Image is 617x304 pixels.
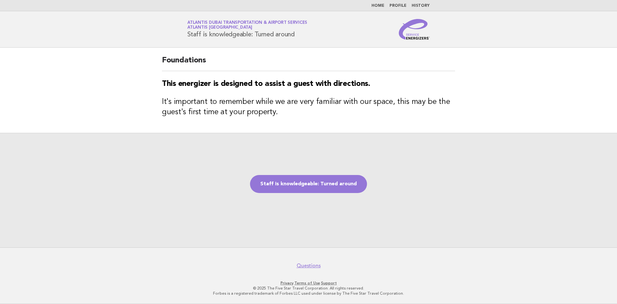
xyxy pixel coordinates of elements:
img: Service Energizers [399,19,430,40]
span: Atlantis [GEOGRAPHIC_DATA] [187,26,252,30]
a: Staff is knowledgeable: Turned around [250,175,367,193]
p: © 2025 The Five Star Travel Corporation. All rights reserved. [112,286,505,291]
a: Terms of Use [294,281,320,285]
strong: This energizer is designed to assist a guest with directions. [162,80,370,88]
a: Support [321,281,337,285]
p: Forbes is a registered trademark of Forbes LLC used under license by The Five Star Travel Corpora... [112,291,505,296]
a: Profile [389,4,407,8]
h1: Staff is knowledgeable: Turned around [187,21,307,38]
a: Questions [297,263,321,269]
a: Atlantis Dubai Transportation & Airport ServicesAtlantis [GEOGRAPHIC_DATA] [187,21,307,30]
h3: It's important to remember while we are very familiar with our space, this may be the guest's fir... [162,97,455,117]
a: Home [371,4,384,8]
a: Privacy [281,281,293,285]
p: · · [112,281,505,286]
h2: Foundations [162,55,455,71]
a: History [412,4,430,8]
